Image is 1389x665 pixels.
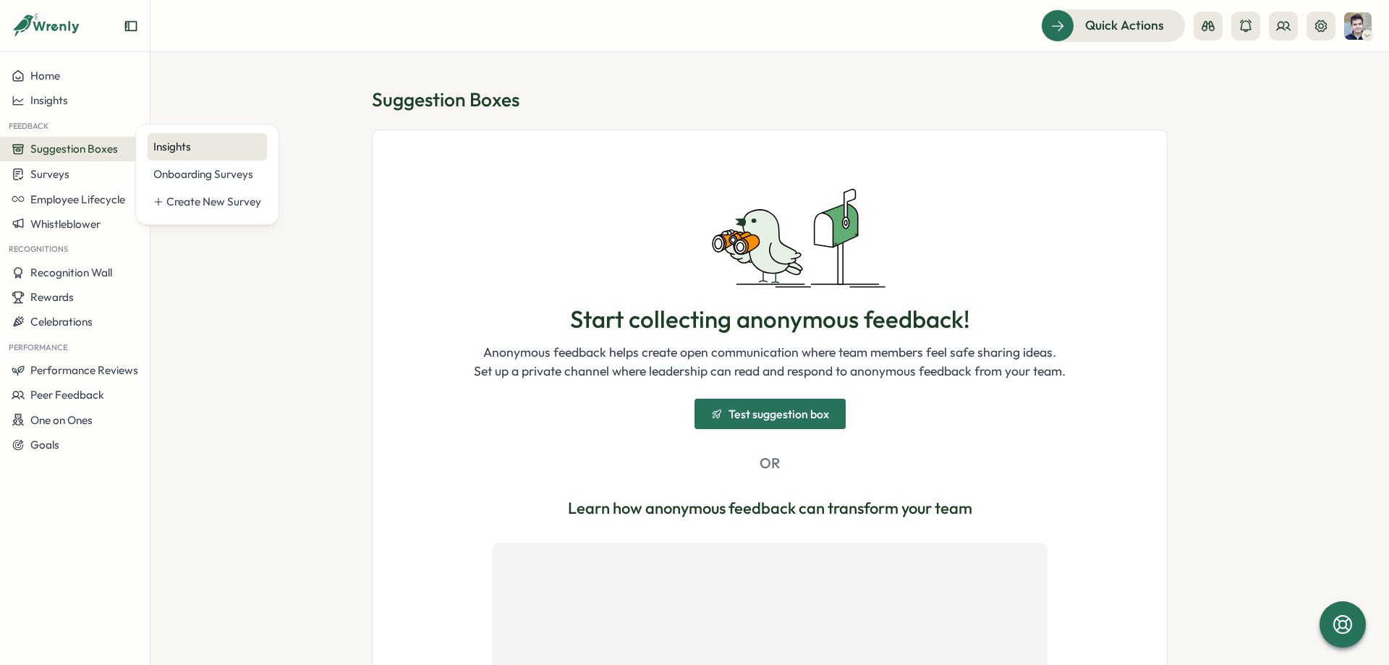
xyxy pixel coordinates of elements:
button: Quick Actions [1041,9,1185,41]
p: OR [760,452,780,475]
span: Surveys [30,167,69,181]
span: Suggestion Boxes [30,142,118,156]
p: Learn how anonymous feedback can transform your team [568,497,972,520]
div: Create New Survey [166,194,261,210]
a: Create New Survey [148,188,267,216]
span: Insights [30,93,68,107]
button: Test suggestion box [694,399,846,429]
h1: Suggestion Boxes [372,87,1168,112]
p: Anonymous feedback helps create open communication where team members feel safe sharing ideas. [474,343,1066,362]
button: Expand sidebar [124,19,138,33]
div: Onboarding Surveys [153,166,261,182]
span: Peer Feedback [30,388,104,402]
span: Home [30,69,60,82]
a: Onboarding Surveys [148,161,267,188]
span: One on Ones [30,413,93,427]
span: Performance Reviews [30,363,138,377]
img: Andrew Bialecki [1344,12,1372,40]
span: Quick Actions [1085,16,1164,35]
span: Test suggestion box [729,408,829,420]
div: Insights [153,139,261,155]
a: Insights [148,133,267,161]
span: Whistleblower [30,217,101,231]
p: Set up a private channel where leadership can read and respond to anonymous feedback from your team. [474,362,1066,381]
span: Goals [30,438,59,452]
span: Employee Lifecycle [30,192,125,206]
span: Celebrations [30,315,93,329]
span: Rewards [30,290,74,304]
span: Recognition Wall [30,266,112,279]
h1: Start collecting anonymous feedback! [570,305,970,334]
